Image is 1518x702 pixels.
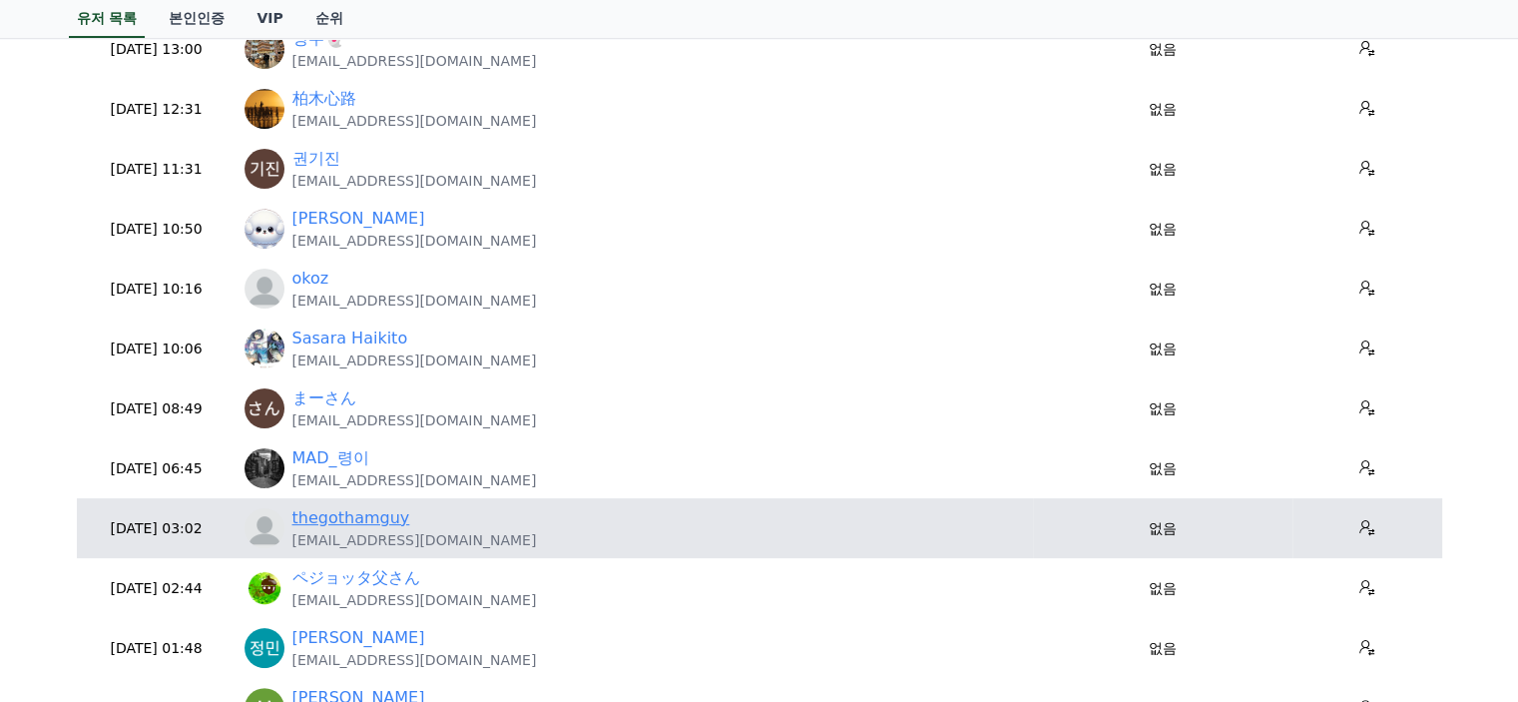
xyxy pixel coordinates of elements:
[292,351,537,370] p: [EMAIL_ADDRESS][DOMAIN_NAME]
[1041,638,1284,659] p: 없음
[292,506,410,530] a: thegothamguy
[292,111,537,131] p: [EMAIL_ADDRESS][DOMAIN_NAME]
[292,530,537,550] p: [EMAIL_ADDRESS][DOMAIN_NAME]
[292,470,537,490] p: [EMAIL_ADDRESS][DOMAIN_NAME]
[292,566,420,590] a: ペジョッタ父さん
[245,448,284,488] img: https://lh3.googleusercontent.com/a/ACg8ocJQK30e4Disj46tVLtq3Hb_tt01aFl35aWjfwtPsMSFaxg51FWp=s96-c
[257,560,383,610] a: Settings
[1041,219,1284,240] p: 없음
[245,29,284,69] img: http://k.kakaocdn.net/dn/cAhUfT/btsF17xJCpS/1gfIs9rF8cgm32knLZ8Dj1/img_640x640.jpg
[85,578,229,599] p: [DATE] 02:44
[245,269,284,309] img: https://cdn.creward.net/profile/user/profile_blank.webp
[51,590,86,606] span: Home
[1041,39,1284,60] p: 없음
[292,171,537,191] p: [EMAIL_ADDRESS][DOMAIN_NAME]
[85,638,229,659] p: [DATE] 01:48
[85,39,229,60] p: [DATE] 13:00
[85,458,229,479] p: [DATE] 06:45
[1041,458,1284,479] p: 없음
[1041,99,1284,120] p: 없음
[292,147,340,171] a: 권기진
[245,329,284,368] img: https://lh3.googleusercontent.com/a/ACg8ocJbv72sl3Tm5gWTsYQDoVbuMz-I2c07rzAV61wmuroDnzhhTcs=s96-c
[85,339,229,359] p: [DATE] 10:06
[1041,279,1284,300] p: 없음
[245,508,284,548] img: profile_blank.webp
[85,279,229,300] p: [DATE] 10:16
[292,51,537,71] p: [EMAIL_ADDRESS][DOMAIN_NAME]
[292,291,537,311] p: [EMAIL_ADDRESS][DOMAIN_NAME]
[85,219,229,240] p: [DATE] 10:50
[245,209,284,249] img: https://lh3.googleusercontent.com/a/ACg8ocLwN3xPeP2uh8d_pN9KApK2bfFs7yHw1Ip2vIGPv4vK_fp5xQvz=s96-c
[292,650,537,670] p: [EMAIL_ADDRESS][DOMAIN_NAME]
[292,327,408,351] a: Sasara Haikito
[1041,159,1284,180] p: 없음
[1041,518,1284,539] p: 없음
[292,231,537,251] p: [EMAIL_ADDRESS][DOMAIN_NAME]
[85,518,229,539] p: [DATE] 03:02
[292,87,356,111] a: 柏木心路
[245,568,284,608] img: https://lh3.googleusercontent.com/a/ACg8ocJ2vvgpekzxNa5XsBkoOCvveQsQWqAfi65o_TyKuwhIxdZiGUQ=s96-c
[1041,398,1284,419] p: 없음
[85,99,229,120] p: [DATE] 12:31
[292,410,537,430] p: [EMAIL_ADDRESS][DOMAIN_NAME]
[292,207,425,231] a: [PERSON_NAME]
[292,267,329,291] a: okoz
[1041,339,1284,359] p: 없음
[292,27,344,51] a: 정수👻
[292,386,356,410] a: まーさん
[295,590,344,606] span: Settings
[292,590,537,610] p: [EMAIL_ADDRESS][DOMAIN_NAME]
[85,159,229,180] p: [DATE] 11:31
[132,560,257,610] a: Messages
[292,626,425,650] a: [PERSON_NAME]
[245,628,284,668] img: https://lh3.googleusercontent.com/a/ACg8ocLKdIaIq-1awQsUA7C1Ay7rYtQUK-O1fNJTpY6Az9MEorGcQQ=s96-c
[85,398,229,419] p: [DATE] 08:49
[245,149,284,189] img: https://lh3.googleusercontent.com/a/ACg8ocKDEw3pmBi0pGXUayKEkkVnlRZdTliwcMq0Sib8nt9i2hL2Cg=s96-c
[166,591,225,607] span: Messages
[245,388,284,428] img: https://lh3.googleusercontent.com/a/ACg8ocJV4wXRTpbAoHGebW08d8hiyc4hAKPI5MPX_aYJZXpUtvMfpg=s96-c
[1041,578,1284,599] p: 없음
[6,560,132,610] a: Home
[245,89,284,129] img: https://lh3.googleusercontent.com/a/ACg8ocLYoF-KXUrKsPvPOgPI6UUjEY8o-NOw0f5DY0xOZ9QjMBJ9Zkg=s96-c
[292,446,369,470] a: MAD_령이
